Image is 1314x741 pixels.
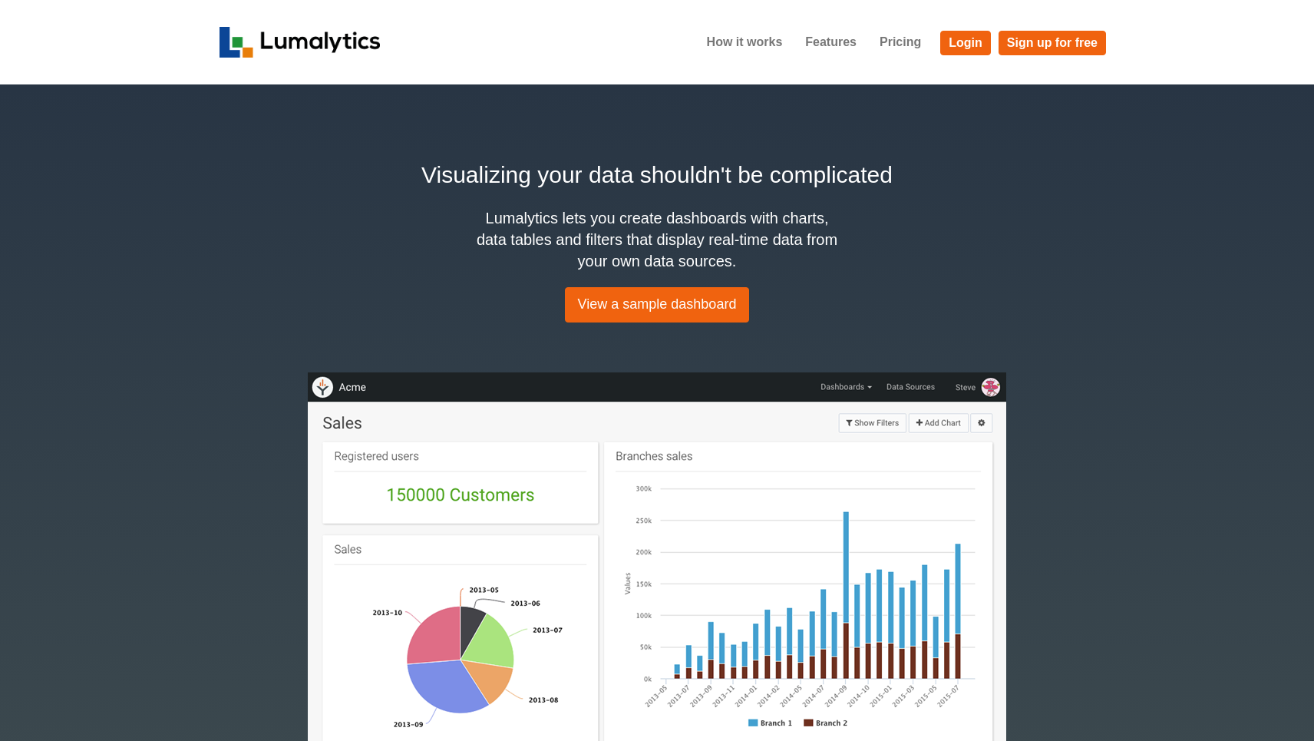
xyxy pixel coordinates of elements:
[999,31,1106,55] a: Sign up for free
[868,23,933,61] a: Pricing
[565,287,750,323] a: View a sample dashboard
[794,23,868,61] a: Features
[220,27,380,58] img: logo_v2-f34f87db3d4d9f5311d6c47995059ad6168825a3e1eb260e01c8041e89355404.png
[473,207,841,272] h4: Lumalytics lets you create dashboards with charts, data tables and filters that display real-time...
[695,23,794,61] a: How it works
[940,31,991,55] a: Login
[220,157,1094,192] h2: Visualizing your data shouldn't be complicated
